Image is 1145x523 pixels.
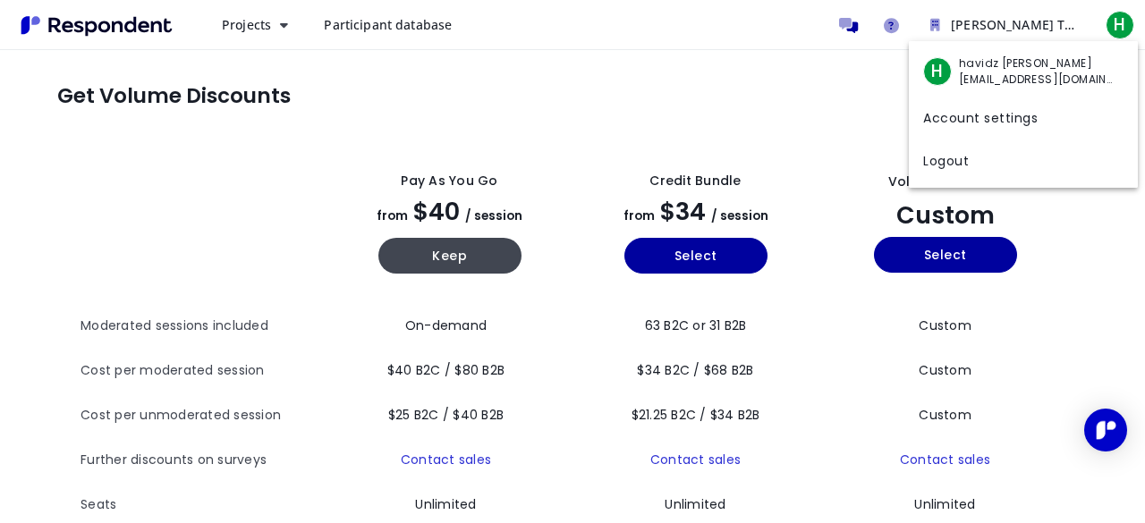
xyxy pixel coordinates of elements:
a: Account settings [909,95,1138,138]
a: Logout [909,138,1138,181]
span: [EMAIL_ADDRESS][DOMAIN_NAME] [959,72,1115,88]
div: Open Intercom Messenger [1084,409,1127,451]
span: havidz [PERSON_NAME] [959,55,1115,72]
span: H [923,57,952,86]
